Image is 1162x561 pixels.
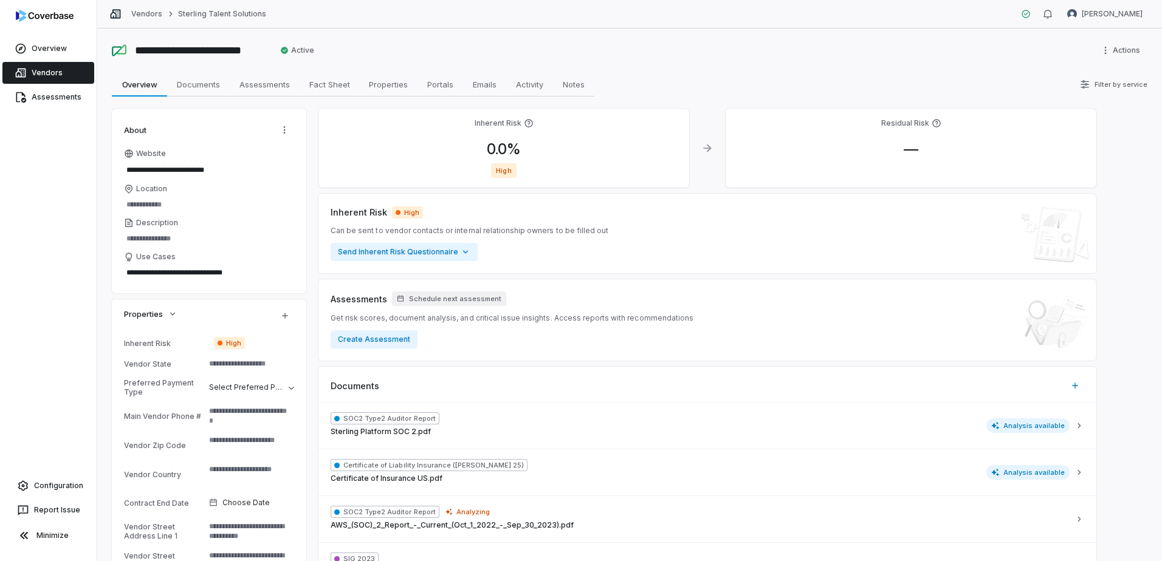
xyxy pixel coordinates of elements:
[124,196,294,213] input: Location
[124,308,163,319] span: Properties
[331,330,418,348] button: Create Assessment
[894,140,928,158] span: —
[409,294,501,304] span: Schedule next assessment
[331,379,379,392] span: Documents
[136,218,178,228] span: Description
[1076,73,1151,95] button: Filter by service
[204,490,299,515] button: Choose Date
[214,337,245,349] span: High
[475,118,521,128] h4: Inherent Risk
[124,378,204,396] div: Preferred Payment Type
[120,303,181,325] button: Properties
[2,86,94,108] a: Assessments
[318,495,1096,542] button: SOC2 Type2 Auditor ReportAnalyzingAWS_(SOC)_2_Report_-_Current_(Oct_1_2022_-_Sep_30_2023).pdf
[477,140,531,158] span: 0.0 %
[124,161,273,178] input: Website
[468,76,501,92] span: Emails
[364,76,413,92] span: Properties
[136,252,176,262] span: Use Cases
[124,470,204,479] div: Vendor Country
[117,76,162,92] span: Overview
[16,10,74,22] img: logo-D7KZi-bG.svg
[136,149,166,158] span: Website
[331,226,608,236] span: Can be sent to vendor contacts or internal relationship owners to be filled out
[304,76,355,92] span: Fact Sheet
[280,46,314,55] span: Active
[558,76,590,92] span: Notes
[5,499,92,521] button: Report Issue
[136,184,167,194] span: Location
[5,523,92,548] button: Minimize
[331,293,387,305] span: Assessments
[331,412,439,424] span: SOC2 Type2 Auditor Report
[222,498,270,508] span: Choose Date
[124,522,204,540] div: Vendor Street Address Line 1
[331,459,528,471] span: Certificate of Liability Insurance ([PERSON_NAME] 25)
[491,163,516,178] span: High
[318,449,1096,495] button: Certificate of Liability Insurance ([PERSON_NAME] 25)Certificate of Insurance US.pdfAnalysis avai...
[331,474,442,483] span: Certificate of Insurance US.pdf
[392,206,423,219] span: High
[881,118,929,128] h4: Residual Risk
[331,506,439,518] span: SOC2 Type2 Auditor Report
[2,38,94,59] a: Overview
[124,498,204,508] div: Contract End Date
[1097,41,1147,59] button: More actions
[331,243,478,261] button: Send Inherent Risk Questionnaire
[331,427,431,437] span: Sterling Platform SOC 2.pdf
[235,76,295,92] span: Assessments
[331,520,574,530] span: AWS_(SOC)_2_Report_-_Current_(Oct_1_2022_-_Sep_30_2023).pdf
[422,76,458,92] span: Portals
[986,418,1070,433] span: Analysis available
[124,359,204,369] div: Vendor State
[456,507,490,517] span: Analyzing
[2,62,94,84] a: Vendors
[124,230,294,247] textarea: Description
[131,9,162,19] a: Vendors
[1067,9,1077,19] img: Brian Anderson avatar
[124,264,294,281] textarea: Use Cases
[318,403,1096,449] button: SOC2 Type2 Auditor ReportSterling Platform SOC 2.pdfAnalysis available
[1060,5,1150,23] button: Brian Anderson avatar[PERSON_NAME]
[275,121,294,139] button: Actions
[331,313,693,323] span: Get risk scores, document analysis, and critical issue insights. Access reports with recommendations
[392,291,506,306] button: Schedule next assessment
[331,206,387,219] span: Inherent Risk
[124,339,209,348] div: Inherent Risk
[124,441,204,450] div: Vendor Zip Code
[124,124,146,135] span: About
[986,465,1070,480] span: Analysis available
[511,76,548,92] span: Activity
[5,475,92,497] a: Configuration
[124,412,204,421] div: Main Vendor Phone #
[1082,9,1143,19] span: [PERSON_NAME]
[172,76,225,92] span: Documents
[178,9,266,19] a: Sterling Talent Solutions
